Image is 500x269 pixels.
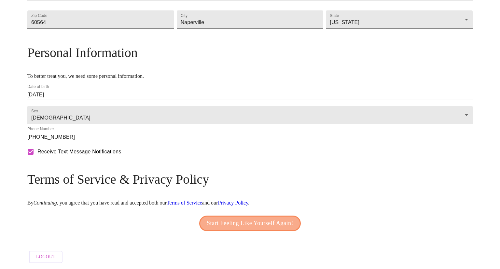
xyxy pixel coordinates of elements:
label: Date of birth [27,85,49,89]
em: Continuing [34,200,57,205]
h3: Personal Information [27,45,473,60]
h3: Terms of Service & Privacy Policy [27,172,473,187]
button: Start Feeling Like Yourself Again! [199,216,301,231]
span: Receive Text Message Notifications [37,148,121,156]
label: Phone Number [27,127,54,131]
p: By , you agree that you have read and accepted both our and our . [27,200,473,206]
button: Logout [29,251,62,263]
span: Logout [36,253,55,261]
div: [DEMOGRAPHIC_DATA] [27,106,473,124]
a: Privacy Policy [218,200,248,205]
div: [US_STATE] [326,10,473,29]
a: Terms of Service [167,200,202,205]
span: Start Feeling Like Yourself Again! [207,218,293,229]
p: To better treat you, we need some personal information. [27,73,473,79]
